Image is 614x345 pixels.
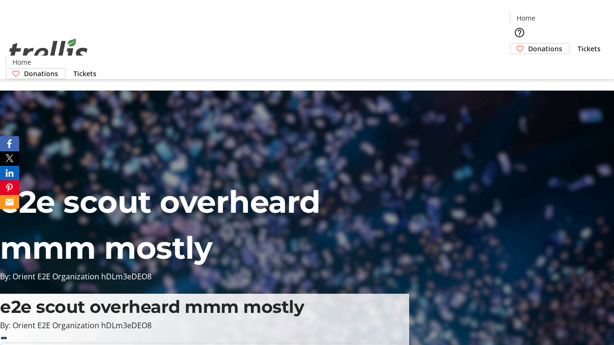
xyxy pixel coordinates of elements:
a: Home [6,57,37,67]
a: Home [510,13,541,23]
span: Home [517,13,535,23]
span: Home [12,57,31,67]
span: Donations [528,44,562,54]
img: Orient E2E Organization hDLm3eDEO8's Logo [6,28,91,76]
a: Tickets [66,69,104,79]
a: Donations [510,43,570,54]
button: Cart [510,54,529,73]
span: Donations [24,69,58,79]
a: Donations [6,68,66,79]
a: Tickets [570,44,608,54]
span: Tickets [73,69,96,79]
button: Help [510,23,529,42]
span: Tickets [578,44,601,54]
